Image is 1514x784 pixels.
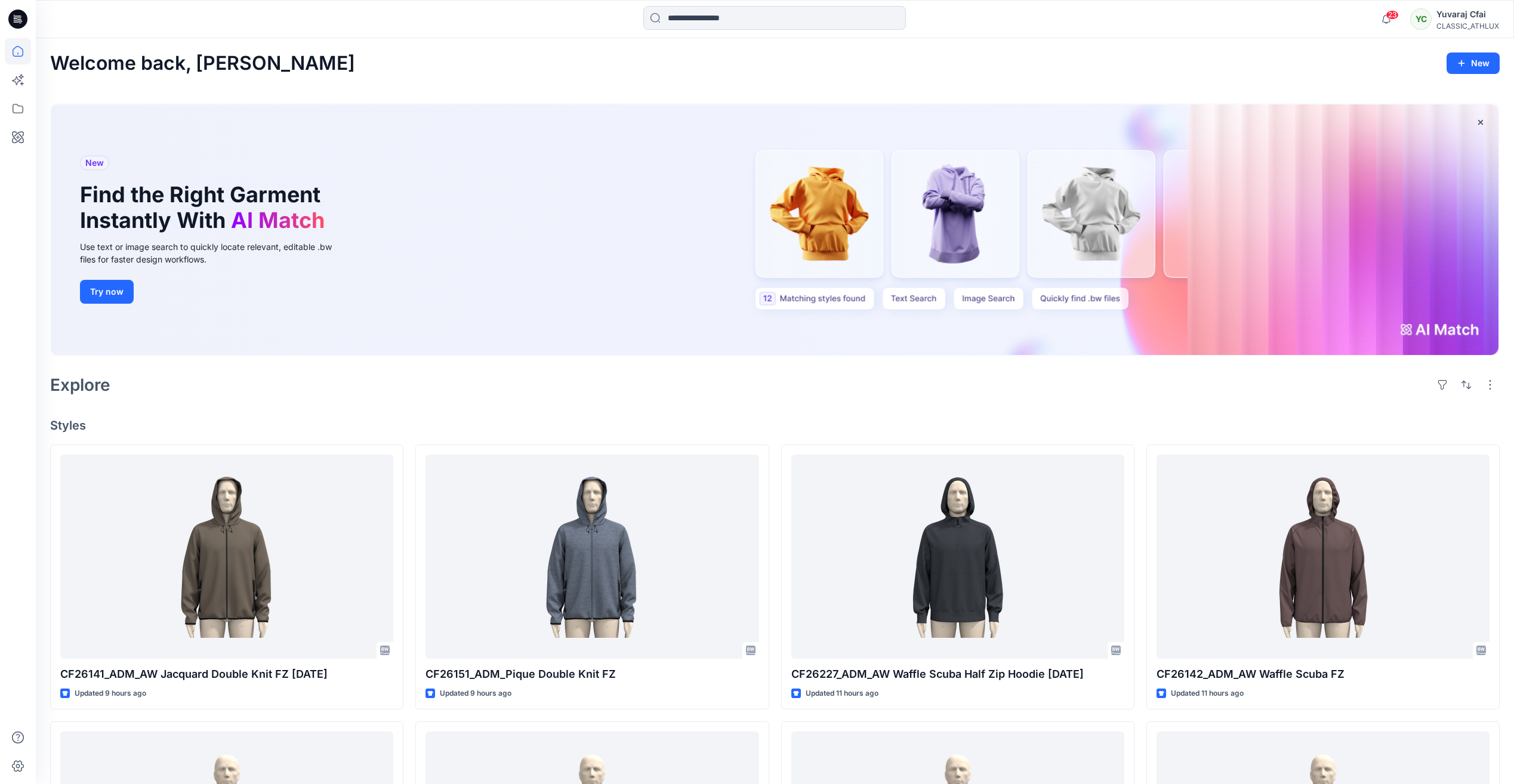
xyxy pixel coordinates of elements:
[425,666,758,683] p: CF26151_ADM_Pique Double Knit FZ
[1157,455,1490,658] a: CF26142_ADM_AW Waffle Scuba FZ
[1436,7,1499,21] div: Yuvaraj Cfai
[791,666,1124,683] p: CF26227_ADM_AW Waffle Scuba Half Zip Hoodie [DATE]
[1447,53,1500,74] button: New
[80,240,349,266] div: Use text or image search to quickly locate relevant, editable .bw files for faster design workflows.
[231,207,325,233] span: AI Match
[791,455,1124,658] a: CF26227_ADM_AW Waffle Scuba Half Zip Hoodie 29SEP25
[1436,21,1499,30] div: CLASSIC_ATHLUX
[80,182,331,233] h1: Find the Right Garment Instantly With
[1171,687,1244,700] p: Updated 11 hours ago
[50,53,355,75] h2: Welcome back, [PERSON_NAME]
[1157,666,1490,683] p: CF26142_ADM_AW Waffle Scuba FZ
[75,687,146,700] p: Updated 9 hours ago
[1410,8,1432,30] div: YC
[50,418,1500,433] h4: Styles
[425,455,758,658] a: CF26151_ADM_Pique Double Knit FZ
[806,687,878,700] p: Updated 11 hours ago
[440,687,511,700] p: Updated 9 hours ago
[1386,10,1399,20] span: 23
[50,375,110,394] h2: Explore
[60,666,393,683] p: CF26141_ADM_AW Jacquard Double Knit FZ [DATE]
[60,455,393,658] a: CF26141_ADM_AW Jacquard Double Knit FZ 29SEP25
[85,156,104,170] span: New
[80,280,134,304] button: Try now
